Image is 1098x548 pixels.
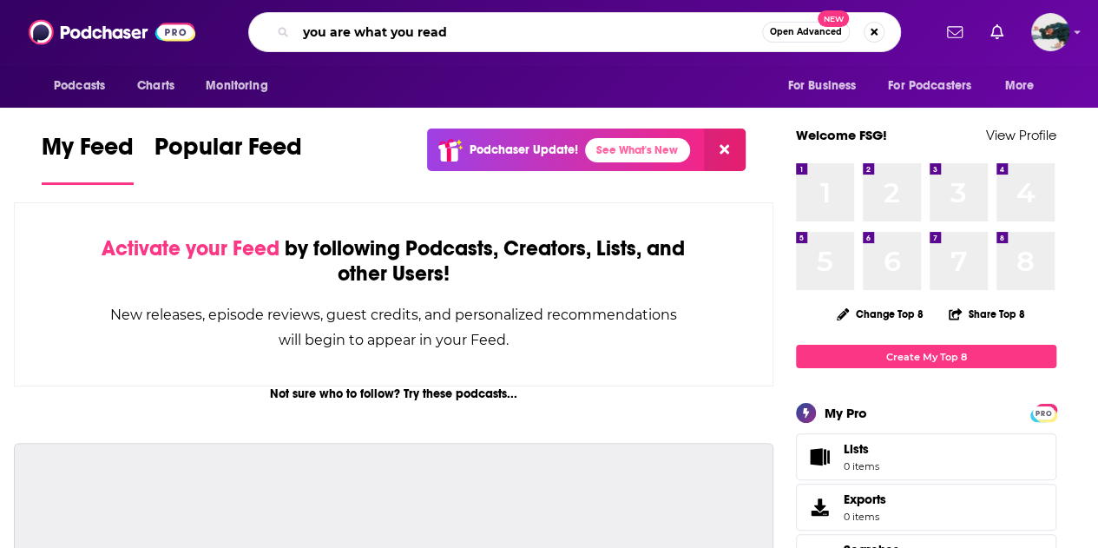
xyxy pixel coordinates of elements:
a: See What's New [585,138,690,162]
span: Open Advanced [770,28,842,36]
span: Exports [802,495,837,519]
span: Exports [844,492,886,507]
div: New releases, episode reviews, guest credits, and personalized recommendations will begin to appe... [102,302,686,353]
button: Show profile menu [1031,13,1069,51]
span: Lists [844,441,879,457]
a: Show notifications dropdown [940,17,970,47]
span: 0 items [844,460,879,472]
img: User Profile [1031,13,1069,51]
button: Share Top 8 [948,297,1026,331]
a: View Profile [986,127,1056,143]
button: Change Top 8 [826,303,934,325]
div: Search podcasts, credits, & more... [248,12,901,52]
span: New [818,10,849,27]
button: open menu [877,69,996,102]
span: My Feed [42,132,134,172]
a: Popular Feed [155,132,302,185]
a: Charts [126,69,185,102]
span: For Business [787,74,856,98]
span: PRO [1033,406,1054,419]
a: Exports [796,484,1056,531]
span: For Podcasters [888,74,971,98]
button: open menu [42,69,128,102]
a: Show notifications dropdown [983,17,1010,47]
span: Logged in as fsg.publicity [1031,13,1069,51]
span: Lists [844,441,869,457]
span: Charts [137,74,174,98]
span: Monitoring [206,74,267,98]
button: open menu [194,69,290,102]
button: open menu [775,69,878,102]
button: Open AdvancedNew [762,22,850,43]
img: Podchaser - Follow, Share and Rate Podcasts [29,16,195,49]
input: Search podcasts, credits, & more... [296,18,762,46]
span: Podcasts [54,74,105,98]
a: Create My Top 8 [796,345,1056,368]
span: Activate your Feed [102,235,279,261]
button: open menu [993,69,1056,102]
a: Welcome FSG! [796,127,887,143]
span: 0 items [844,511,886,523]
div: by following Podcasts, Creators, Lists, and other Users! [102,236,686,287]
a: My Feed [42,132,134,185]
span: Lists [802,445,837,469]
a: PRO [1033,406,1054,419]
span: Popular Feed [155,132,302,172]
div: My Pro [825,405,867,421]
div: Not sure who to follow? Try these podcasts... [14,386,773,401]
span: More [1005,74,1035,98]
p: Podchaser Update! [470,142,578,157]
a: Lists [796,433,1056,480]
